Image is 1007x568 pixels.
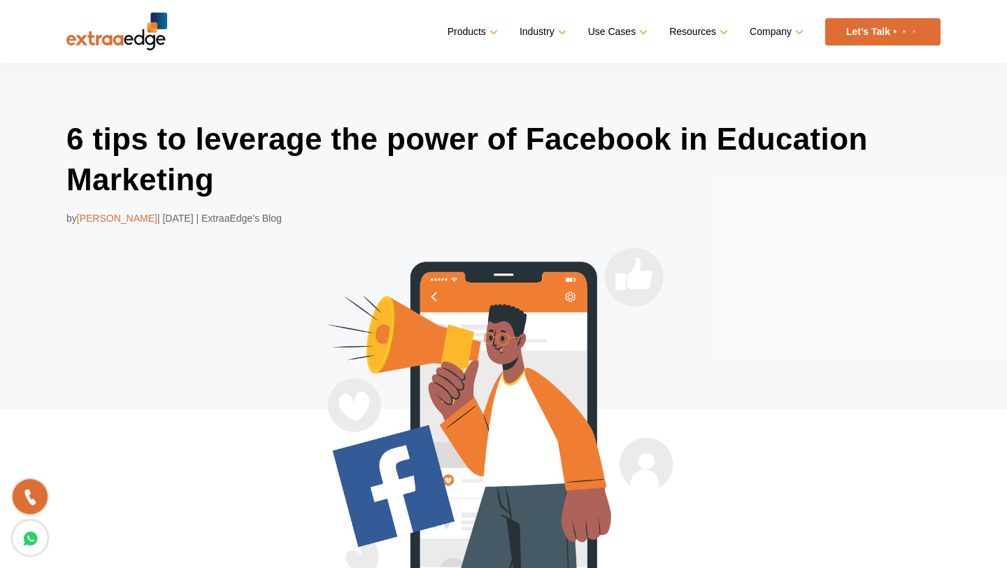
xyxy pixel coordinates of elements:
[77,213,157,224] span: [PERSON_NAME]
[66,119,941,199] h1: 6 tips to leverage the power of Facebook in Education Marketing
[669,22,725,42] a: Resources
[825,18,941,45] a: Let’s Talk
[448,22,495,42] a: Products
[66,210,941,227] div: by | [DATE] | ExtraaEdge’s Blog
[750,22,801,42] a: Company
[520,22,564,42] a: Industry
[588,22,645,42] a: Use Cases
